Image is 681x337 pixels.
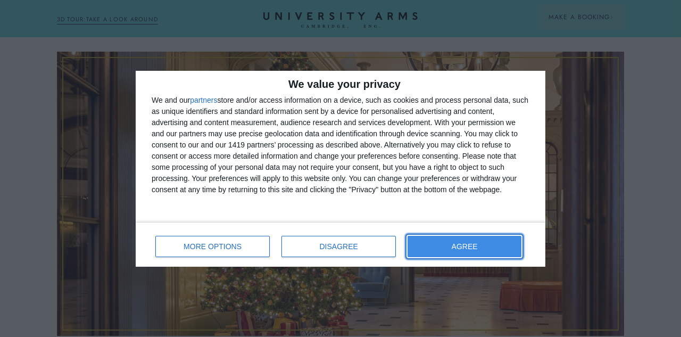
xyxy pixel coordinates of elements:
h2: We value your privacy [152,79,529,89]
span: DISAGREE [320,243,358,250]
button: partners [190,96,217,104]
span: MORE OPTIONS [184,243,242,250]
button: DISAGREE [281,236,396,257]
div: We and our store and/or access information on a device, such as cookies and process personal data... [152,95,529,195]
span: AGREE [452,243,478,250]
button: MORE OPTIONS [155,236,270,257]
button: AGREE [408,236,521,257]
div: qc-cmp2-ui [136,71,545,267]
